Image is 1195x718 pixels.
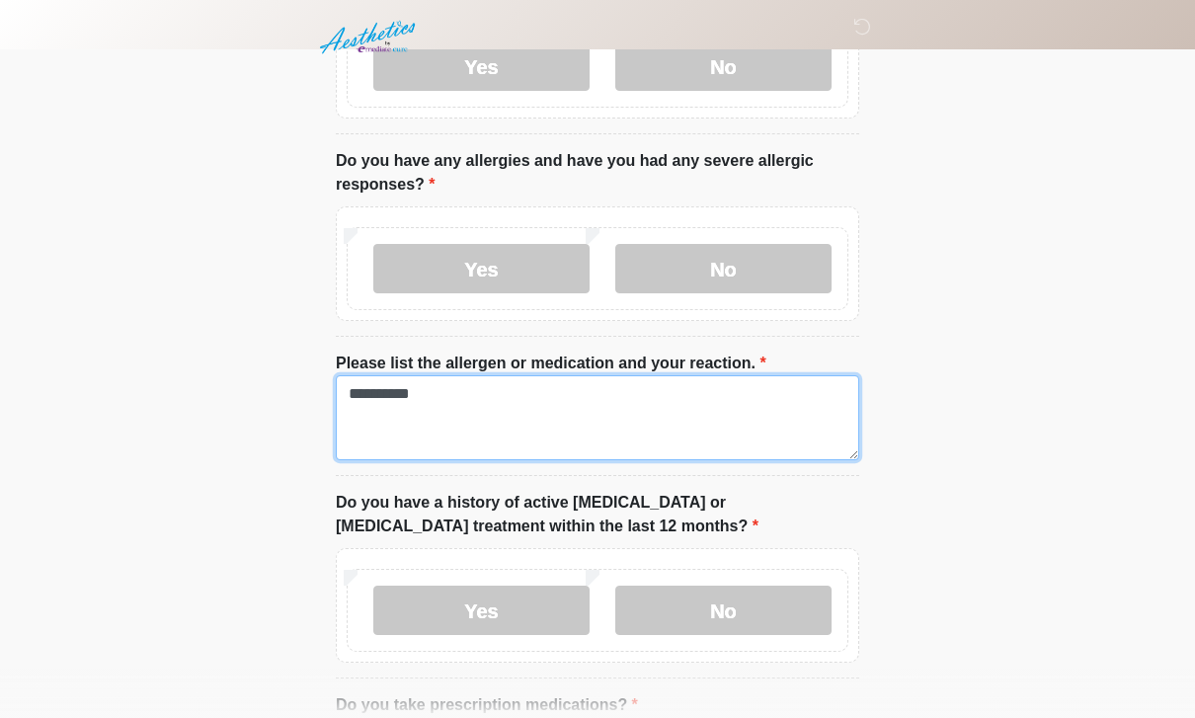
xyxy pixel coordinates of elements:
[316,15,424,60] img: Aesthetics by Emediate Cure Logo
[373,244,590,293] label: Yes
[336,491,859,538] label: Do you have a history of active [MEDICAL_DATA] or [MEDICAL_DATA] treatment within the last 12 mon...
[336,352,766,375] label: Please list the allergen or medication and your reaction.
[336,693,638,717] label: Do you take prescription medications?
[615,244,832,293] label: No
[336,149,859,197] label: Do you have any allergies and have you had any severe allergic responses?
[615,586,832,635] label: No
[373,586,590,635] label: Yes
